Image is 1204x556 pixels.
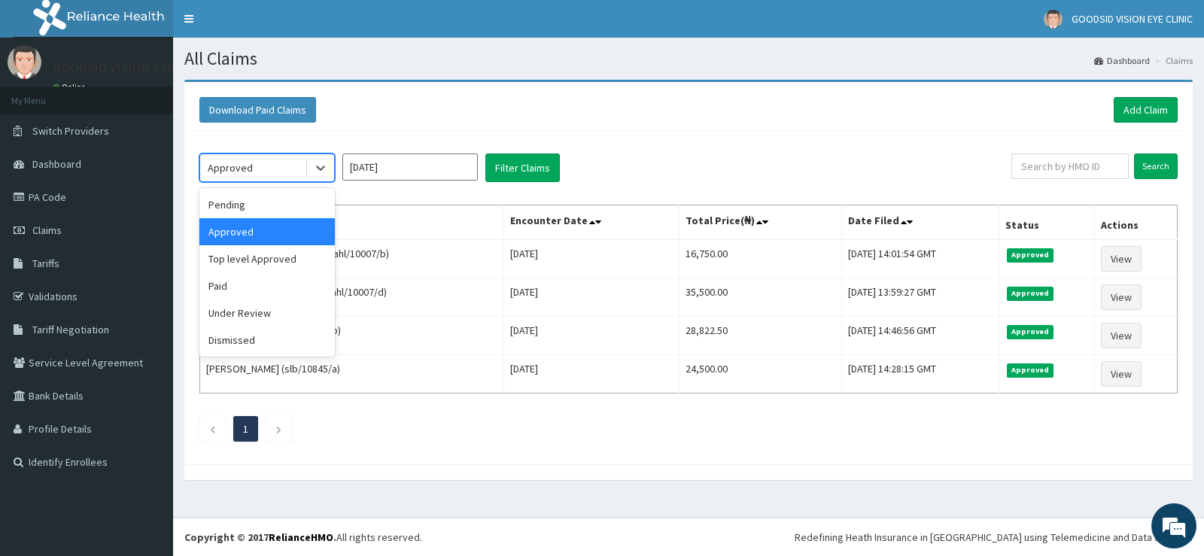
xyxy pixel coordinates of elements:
td: [DATE] [504,239,680,278]
a: RelianceHMO [269,530,333,544]
li: Claims [1151,54,1193,67]
div: Under Review [199,299,335,327]
td: [PERSON_NAME] VERSHIMA (ahl/10007/d) [200,278,504,317]
img: d_794563401_company_1708531726252_794563401 [28,75,61,113]
span: Claims [32,223,62,237]
td: 24,500.00 [680,355,842,393]
th: Name [200,205,504,240]
input: Search by HMO ID [1011,153,1130,179]
th: Date Filed [842,205,999,240]
th: Total Price(₦) [680,205,842,240]
input: Search [1134,153,1178,179]
span: Tariff Negotiation [32,323,109,336]
th: Status [999,205,1094,240]
img: User Image [1044,10,1063,29]
td: [PERSON_NAME] (slb/10845/b) [200,317,504,355]
a: View [1101,361,1142,387]
span: GOODSID VISION EYE CLINIC [1072,12,1193,26]
span: Tariffs [32,257,59,270]
td: 35,500.00 [680,278,842,317]
td: [PERSON_NAME] (slb/10845/a) [200,355,504,393]
a: Page 1 is your current page [243,422,248,436]
a: Dashboard [1094,54,1150,67]
td: [DATE] 14:28:15 GMT [842,355,999,393]
a: View [1101,246,1142,272]
footer: All rights reserved. [173,518,1204,556]
span: Approved [1007,325,1054,339]
input: Select Month and Year [342,153,478,181]
span: Switch Providers [32,124,109,138]
a: View [1101,284,1142,310]
span: Approved [1007,248,1054,262]
div: Paid [199,272,335,299]
td: [DATE] 13:59:27 GMT [842,278,999,317]
button: Download Paid Claims [199,97,316,123]
a: View [1101,323,1142,348]
td: MERCY NGUYILAN VERSHIMA (ahl/10007/b) [200,239,504,278]
button: Filter Claims [485,153,560,182]
a: Previous page [209,422,216,436]
div: Dismissed [199,327,335,354]
img: User Image [8,45,41,79]
strong: Copyright © 2017 . [184,530,336,544]
div: Approved [199,218,335,245]
a: Next page [275,422,282,436]
div: Chat with us now [78,84,253,104]
th: Actions [1094,205,1177,240]
span: We're online! [87,176,208,328]
th: Encounter Date [504,205,680,240]
textarea: Type your message and hit 'Enter' [8,384,287,437]
div: Approved [208,160,253,175]
td: [DATE] [504,278,680,317]
a: Online [53,82,89,93]
td: [DATE] [504,355,680,393]
td: [DATE] [504,317,680,355]
div: Minimize live chat window [247,8,283,44]
h1: All Claims [184,49,1193,68]
td: 16,750.00 [680,239,842,278]
div: Redefining Heath Insurance in [GEOGRAPHIC_DATA] using Telemedicine and Data Science! [795,530,1193,545]
span: Approved [1007,287,1054,300]
a: Add Claim [1114,97,1178,123]
td: [DATE] 14:01:54 GMT [842,239,999,278]
div: Top level Approved [199,245,335,272]
span: Dashboard [32,157,81,171]
div: Pending [199,191,335,218]
td: [DATE] 14:46:56 GMT [842,317,999,355]
p: GOODSID VISION EYE CLINIC [53,61,215,74]
span: Approved [1007,363,1054,377]
td: 28,822.50 [680,317,842,355]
